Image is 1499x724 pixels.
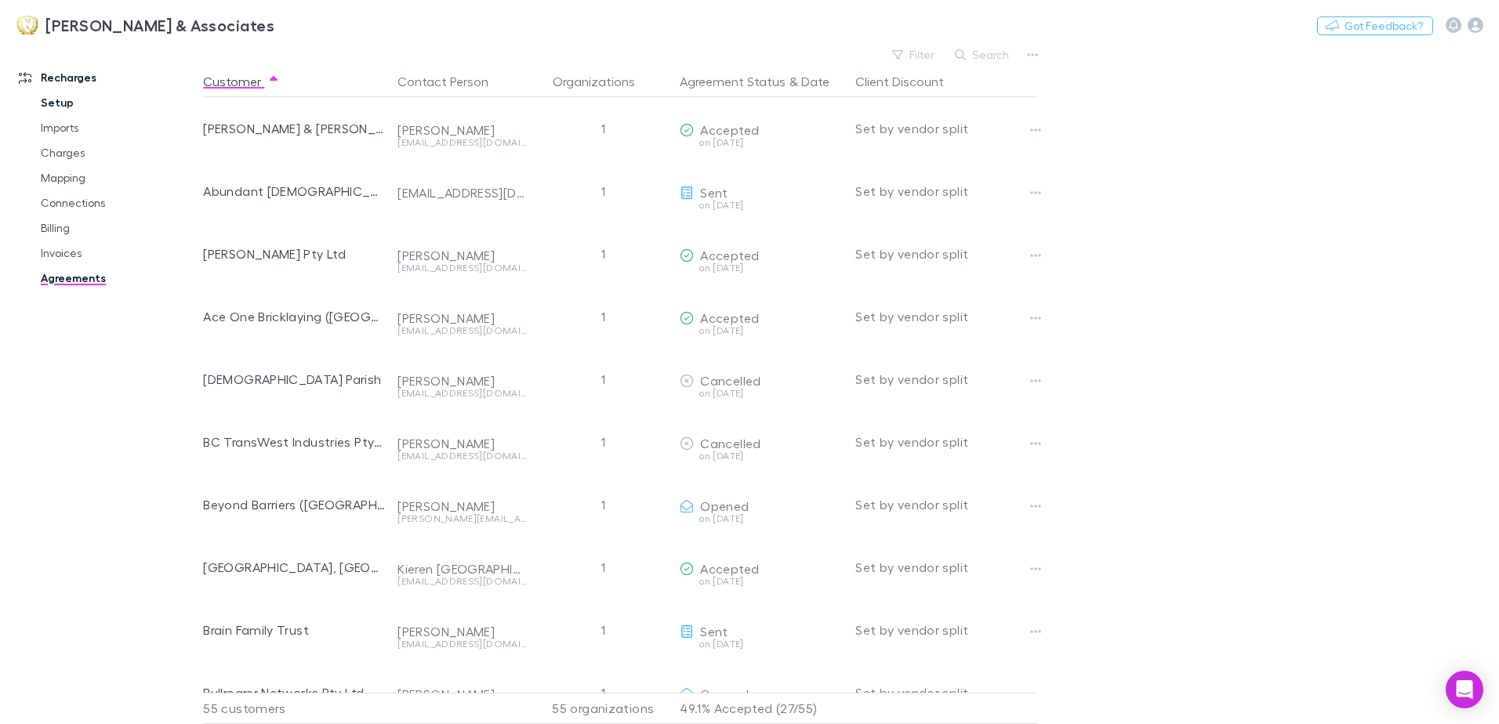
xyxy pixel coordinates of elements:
[3,65,212,90] a: Recharges
[203,348,385,411] div: [DEMOGRAPHIC_DATA] Parish
[25,190,212,215] a: Connections
[203,285,385,348] div: Ace One Bricklaying ([GEOGRAPHIC_DATA]) Pty Ltd
[203,693,391,724] div: 55 customers
[855,473,1037,536] div: Set by vendor split
[25,215,212,241] a: Billing
[855,411,1037,473] div: Set by vendor split
[680,138,843,147] div: on [DATE]
[397,122,526,138] div: [PERSON_NAME]
[700,310,759,325] span: Accepted
[397,248,526,263] div: [PERSON_NAME]
[532,599,673,661] div: 1
[397,373,526,389] div: [PERSON_NAME]
[553,66,654,97] button: Organizations
[1317,16,1433,35] button: Got Feedback?
[532,693,673,724] div: 55 organizations
[203,473,385,536] div: Beyond Barriers ([GEOGRAPHIC_DATA]) Pty Ltd
[397,498,526,514] div: [PERSON_NAME]
[532,473,673,536] div: 1
[532,160,673,223] div: 1
[25,165,212,190] a: Mapping
[884,45,944,64] button: Filter
[397,326,526,335] div: [EMAIL_ADDRESS][DOMAIN_NAME]
[45,16,274,34] h3: [PERSON_NAME] & Associates
[700,686,749,701] span: Opened
[700,624,728,639] span: Sent
[700,122,759,137] span: Accepted
[397,263,526,273] div: [EMAIL_ADDRESS][DOMAIN_NAME]
[203,536,385,599] div: [GEOGRAPHIC_DATA], [GEOGRAPHIC_DATA]
[680,514,843,523] div: on [DATE]
[680,66,843,97] div: &
[700,185,728,200] span: Sent
[680,201,843,210] div: on [DATE]
[700,373,760,388] span: Cancelled
[680,693,843,723] p: 49.1% Accepted (27/55)
[397,686,526,702] div: [PERSON_NAME]
[855,97,1037,160] div: Set by vendor split
[25,140,212,165] a: Charges
[680,639,843,649] div: on [DATE]
[700,561,759,576] span: Accepted
[397,451,526,461] div: [EMAIL_ADDRESS][DOMAIN_NAME]
[532,536,673,599] div: 1
[203,223,385,285] div: [PERSON_NAME] Pty Ltd
[855,160,1037,223] div: Set by vendor split
[855,599,1037,661] div: Set by vendor split
[397,389,526,398] div: [EMAIL_ADDRESS][DOMAIN_NAME]
[397,577,526,586] div: [EMAIL_ADDRESS][DOMAIN_NAME]
[203,97,385,160] div: [PERSON_NAME] & [PERSON_NAME]
[855,536,1037,599] div: Set by vendor split
[855,348,1037,411] div: Set by vendor split
[397,624,526,639] div: [PERSON_NAME]
[25,115,212,140] a: Imports
[855,66,963,97] button: Client Discount
[680,326,843,335] div: on [DATE]
[397,310,526,326] div: [PERSON_NAME]
[203,661,385,724] div: Bullroarer Networks Pty Ltd
[397,514,526,523] div: [PERSON_NAME][EMAIL_ADDRESS][PERSON_NAME][PERSON_NAME][DOMAIN_NAME]
[6,6,284,44] a: [PERSON_NAME] & Associates
[397,561,526,577] div: Kieren [GEOGRAPHIC_DATA]
[203,66,280,97] button: Customer
[532,411,673,473] div: 1
[532,97,673,160] div: 1
[855,661,1037,724] div: Set by vendor split
[397,138,526,147] div: [EMAIL_ADDRESS][DOMAIN_NAME]
[855,285,1037,348] div: Set by vendor split
[532,348,673,411] div: 1
[397,185,526,201] div: [EMAIL_ADDRESS][DOMAIN_NAME]
[203,599,385,661] div: Brain Family Trust
[680,389,843,398] div: on [DATE]
[680,263,843,273] div: on [DATE]
[25,241,212,266] a: Invoices
[700,436,760,451] span: Cancelled
[397,639,526,649] div: [EMAIL_ADDRESS][DOMAIN_NAME]
[1446,671,1483,708] div: Open Intercom Messenger
[680,577,843,586] div: on [DATE]
[947,45,1018,64] button: Search
[203,160,385,223] div: Abundant [DEMOGRAPHIC_DATA]
[680,451,843,461] div: on [DATE]
[532,223,673,285] div: 1
[532,285,673,348] div: 1
[700,498,749,513] span: Opened
[25,90,212,115] a: Setup
[680,66,786,97] button: Agreement Status
[25,266,212,291] a: Agreements
[16,16,39,34] img: Moroney & Associates 's Logo
[700,248,759,262] span: Accepted
[855,223,1037,285] div: Set by vendor split
[203,411,385,473] div: BC TransWest Industries Pty Ltd
[397,436,526,451] div: [PERSON_NAME]
[801,66,829,97] button: Date
[397,66,507,97] button: Contact Person
[532,661,673,724] div: 1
